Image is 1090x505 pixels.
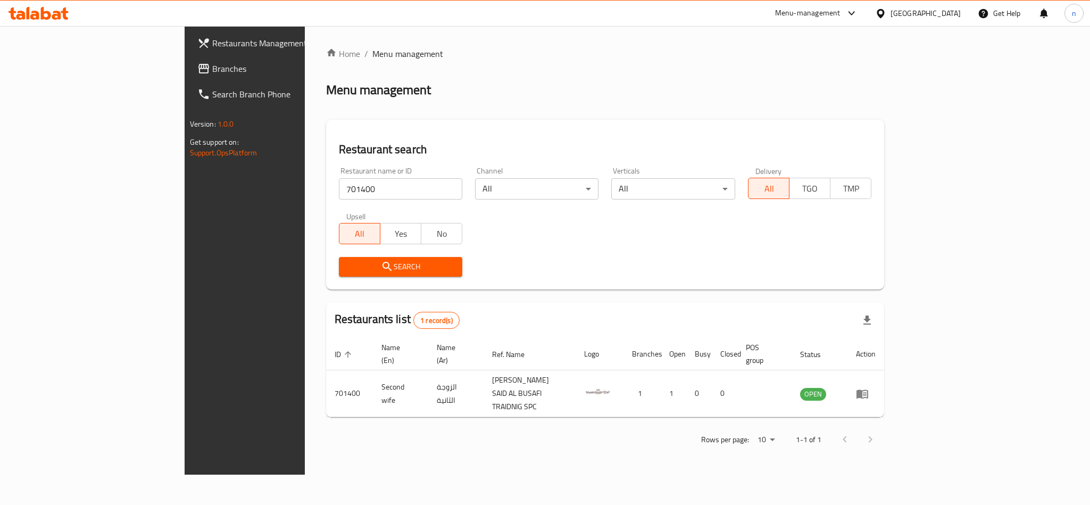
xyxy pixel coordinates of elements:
th: Branches [623,338,661,370]
span: ID [335,348,355,361]
span: Status [800,348,835,361]
span: TMP [835,181,867,196]
td: Second wife [373,370,429,417]
label: Upsell [346,212,366,220]
div: Export file [854,308,880,333]
span: Get support on: [190,135,239,149]
div: Rows per page: [753,432,779,448]
button: TGO [789,178,830,199]
button: TMP [830,178,871,199]
div: All [611,178,735,200]
span: 1 record(s) [414,316,459,326]
button: Search [339,257,462,277]
span: All [344,226,376,242]
div: [GEOGRAPHIC_DATA] [891,7,961,19]
span: No [426,226,458,242]
input: Search for restaurant name or ID.. [339,178,462,200]
span: Ref. Name [492,348,538,361]
button: Yes [380,223,421,244]
td: الزوجة الثانية [428,370,484,417]
td: [PERSON_NAME] SAID AL BUSAFI TRAIDNIG SPC [484,370,575,417]
td: 1 [623,370,661,417]
div: OPEN [800,388,826,401]
div: Total records count [413,312,460,329]
span: Yes [385,226,417,242]
div: All [475,178,598,200]
a: Support.OpsPlatform [190,146,257,160]
th: Action [847,338,884,370]
label: Delivery [755,167,782,175]
button: No [421,223,462,244]
span: Name (En) [381,341,416,367]
span: Menu management [372,47,443,60]
div: Menu [856,387,876,400]
span: OPEN [800,388,826,400]
span: POS group [746,341,779,367]
span: Restaurants Management [212,37,358,49]
td: 1 [661,370,686,417]
h2: Restaurant search [339,142,872,158]
span: All [753,181,785,196]
span: n [1072,7,1076,19]
h2: Menu management [326,81,431,98]
span: Version: [190,117,216,131]
nav: breadcrumb [326,47,885,60]
th: Closed [712,338,737,370]
a: Branches [189,56,367,81]
a: Search Branch Phone [189,81,367,107]
p: 1-1 of 1 [796,433,821,446]
th: Busy [686,338,712,370]
span: TGO [794,181,826,196]
h2: Restaurants list [335,311,460,329]
span: Name (Ar) [437,341,471,367]
span: 1.0.0 [218,117,234,131]
p: Rows per page: [701,433,749,446]
th: Open [661,338,686,370]
img: Second wife [584,378,611,405]
th: Logo [576,338,623,370]
td: 0 [686,370,712,417]
button: All [339,223,380,244]
button: All [748,178,789,199]
a: Restaurants Management [189,30,367,56]
table: enhanced table [326,338,885,417]
span: Branches [212,62,358,75]
span: Search Branch Phone [212,88,358,101]
span: Search [347,260,454,274]
td: 0 [712,370,737,417]
div: Menu-management [775,7,841,20]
